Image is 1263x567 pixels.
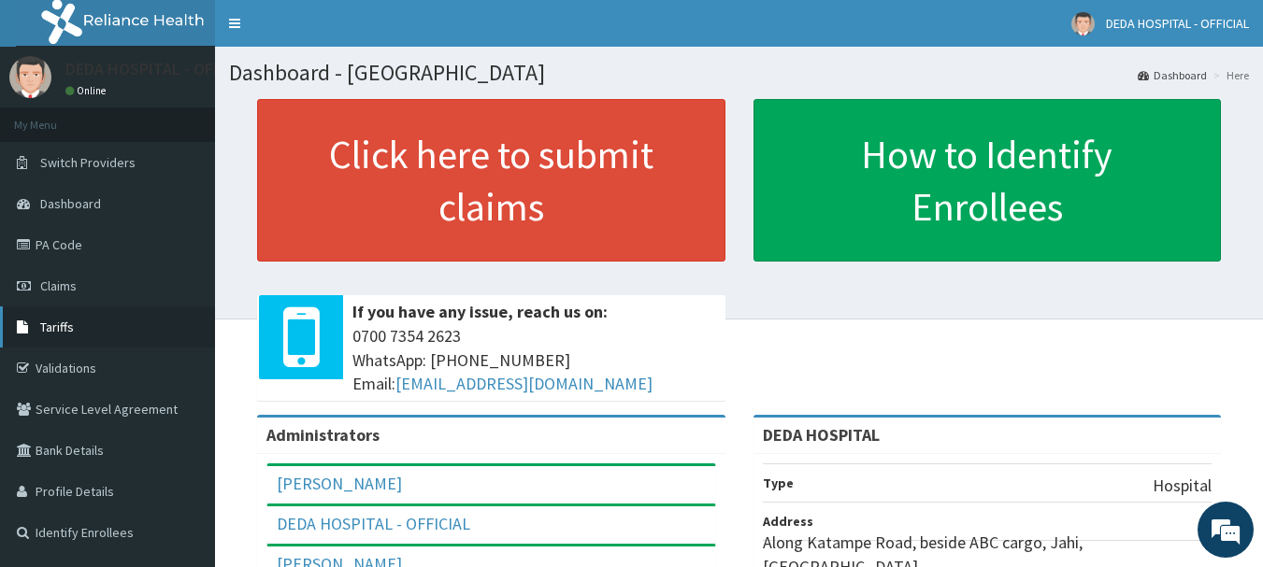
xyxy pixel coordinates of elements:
p: DEDA HOSPITAL - OFFICIAL [65,61,258,78]
span: Switch Providers [40,154,136,171]
span: Claims [40,277,77,294]
span: Dashboard [40,195,101,212]
span: Tariffs [40,319,74,335]
img: User Image [1071,12,1095,35]
a: DEDA HOSPITAL - OFFICIAL [277,513,470,534]
p: Hospital [1153,474,1212,498]
a: Dashboard [1138,67,1207,83]
b: Administrators [266,424,380,446]
a: Click here to submit claims [257,99,725,262]
span: DEDA HOSPITAL - OFFICIAL [1106,15,1249,32]
img: User Image [9,56,51,98]
b: If you have any issue, reach us on: [352,301,608,322]
li: Here [1209,67,1249,83]
strong: DEDA HOSPITAL [763,424,880,446]
a: Online [65,84,110,97]
span: 0700 7354 2623 WhatsApp: [PHONE_NUMBER] Email: [352,324,716,396]
b: Type [763,475,794,491]
b: Address [763,513,813,530]
a: [PERSON_NAME] [277,473,402,494]
h1: Dashboard - [GEOGRAPHIC_DATA] [229,61,1249,85]
a: [EMAIL_ADDRESS][DOMAIN_NAME] [395,373,653,394]
a: How to Identify Enrollees [753,99,1222,262]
